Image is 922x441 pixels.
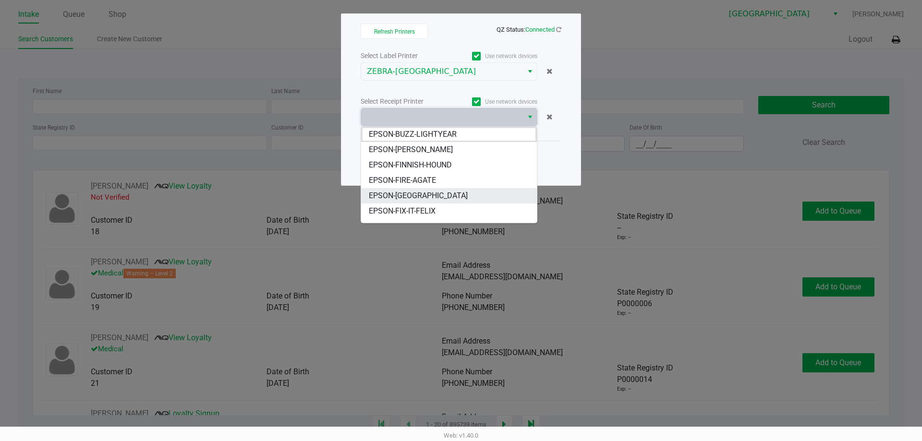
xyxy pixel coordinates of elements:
span: EPSON-[GEOGRAPHIC_DATA] [369,190,468,202]
span: EPSON-[PERSON_NAME] [369,144,453,155]
span: EPSON-FIX-IT-FELIX [369,205,436,217]
span: QZ Status: [497,26,561,33]
span: Connected [525,26,555,33]
button: Select [523,63,537,80]
label: Use network devices [449,97,537,106]
span: EPSON-FINNISH-HOUND [369,159,452,171]
div: Select Receipt Printer [361,96,449,107]
span: Refresh Printers [374,28,415,35]
div: Select Label Printer [361,51,449,61]
button: Refresh Printers [361,24,428,39]
span: EPSON-BUZZ-LIGHTYEAR [369,129,457,140]
span: EPSON-FIRE-AGATE [369,175,436,186]
button: Select [523,108,537,126]
span: ZEBRA-[GEOGRAPHIC_DATA] [367,66,517,77]
span: EPSON-FLOTSAM [369,221,430,232]
label: Use network devices [449,52,537,60]
span: Web: v1.40.0 [444,432,478,439]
